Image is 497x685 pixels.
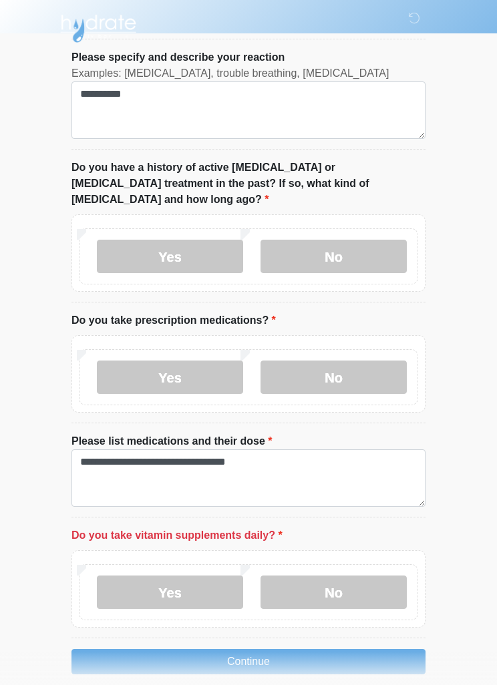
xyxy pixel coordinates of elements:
[71,65,426,81] div: Examples: [MEDICAL_DATA], trouble breathing, [MEDICAL_DATA]
[261,576,407,609] label: No
[71,312,276,328] label: Do you take prescription medications?
[71,649,426,674] button: Continue
[97,576,243,609] label: Yes
[261,361,407,394] label: No
[71,49,285,65] label: Please specify and describe your reaction
[261,240,407,273] label: No
[71,160,426,208] label: Do you have a history of active [MEDICAL_DATA] or [MEDICAL_DATA] treatment in the past? If so, wh...
[97,240,243,273] label: Yes
[71,527,283,543] label: Do you take vitamin supplements daily?
[97,361,243,394] label: Yes
[58,10,138,43] img: Hydrate IV Bar - Scottsdale Logo
[71,433,273,449] label: Please list medications and their dose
